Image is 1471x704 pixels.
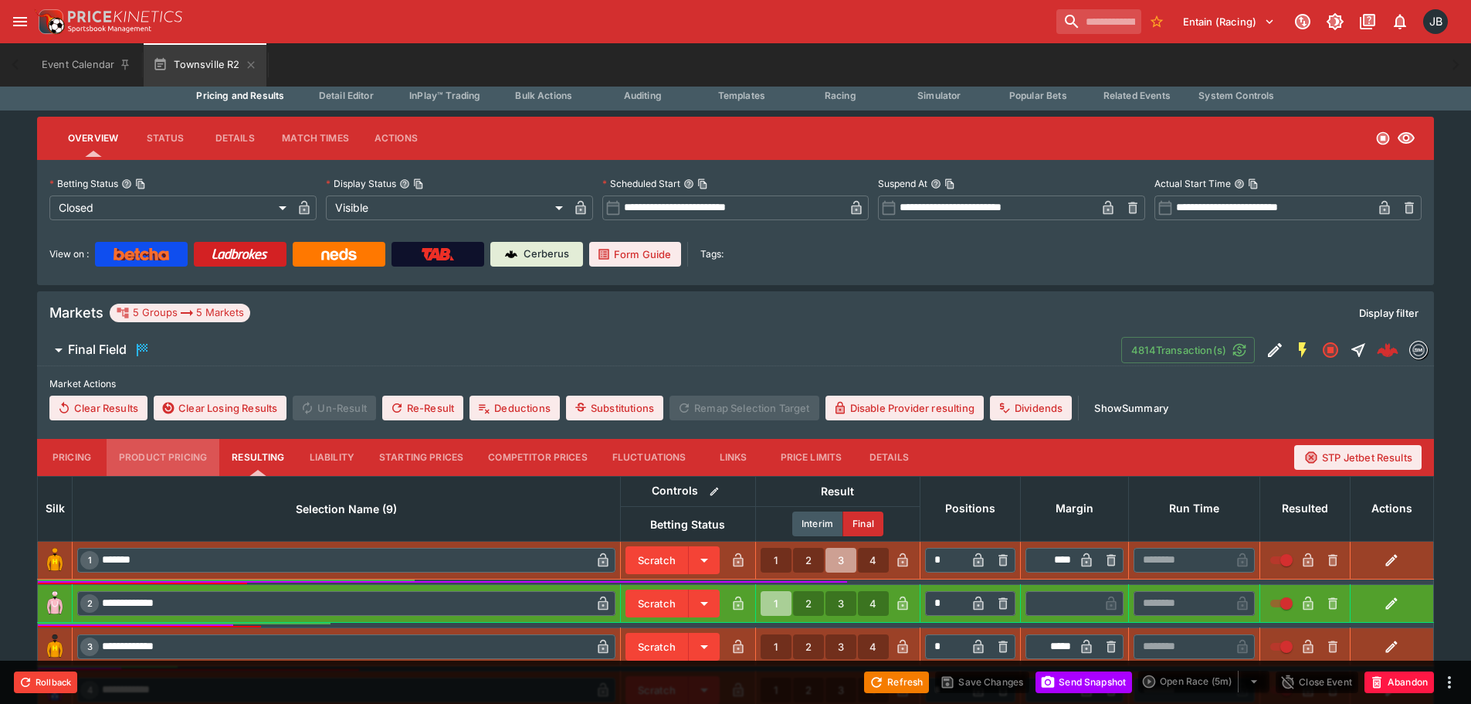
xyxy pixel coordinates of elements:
[1397,129,1415,148] svg: Visible
[49,372,1422,396] label: Market Actions
[399,179,410,189] button: Display StatusCopy To Clipboard
[1317,336,1344,364] button: Closed
[196,90,284,101] span: Pricing and Results
[1289,336,1317,364] button: SGM Enabled
[704,481,724,502] button: Bulk edit
[1121,337,1255,363] button: 4814Transaction(s)
[382,396,463,420] span: Re-Result
[42,548,67,573] img: runner 1
[321,248,356,260] img: Neds
[413,179,424,189] button: Copy To Clipboard
[68,26,151,32] img: Sportsbook Management
[793,548,824,573] button: 2
[1144,9,1169,34] button: No Bookmarks
[326,177,396,190] p: Display Status
[469,396,560,420] button: Deductions
[1154,177,1231,190] p: Actual Start Time
[699,439,768,476] button: Links
[490,242,583,267] a: Cerberus
[843,512,883,536] button: Final
[409,90,480,101] span: InPlay™ Trading
[297,439,367,476] button: Liability
[792,512,843,536] button: Interim
[476,439,600,476] button: Competitor Prices
[917,90,961,101] span: Simulator
[1174,9,1284,34] button: Select Tenant
[1364,672,1434,693] button: Abandon
[1350,301,1428,325] button: Display filter
[1409,341,1428,359] div: betmakers
[319,90,374,101] span: Detail Editor
[793,591,824,616] button: 2
[858,591,889,616] button: 4
[600,439,699,476] button: Fluctuations
[135,179,146,189] button: Copy To Clipboard
[1009,90,1067,101] span: Popular Bets
[718,90,765,101] span: Templates
[84,598,96,609] span: 2
[1377,339,1398,361] div: f09f122e-cdd4-4503-808f-3f485be96823
[49,242,89,267] label: View on :
[625,546,689,574] button: Scratch
[1128,476,1259,541] th: Run Time
[700,242,724,267] label: Tags:
[32,43,141,87] button: Event Calendar
[920,476,1020,541] th: Positions
[1377,339,1398,361] img: logo-cerberus--red.svg
[858,634,889,659] button: 4
[49,177,118,190] p: Betting Status
[990,396,1072,420] button: Dividends
[793,634,824,659] button: 2
[1372,335,1403,366] a: f09f122e-cdd4-4503-808f-3f485be96823
[1386,8,1414,36] button: Notifications
[524,247,569,262] p: Cerberus
[42,591,67,616] img: runner 2
[1321,341,1340,359] svg: Closed
[154,396,286,420] button: Clear Losing Results
[130,120,200,157] button: Status
[1350,476,1433,541] th: Actions
[1056,9,1141,34] input: search
[624,90,662,101] span: Auditing
[68,11,182,22] img: PriceKinetics
[858,548,889,573] button: 4
[602,177,680,190] p: Scheduled Start
[279,500,414,519] span: Selection Name (9)
[6,8,34,36] button: open drawer
[1344,336,1372,364] button: Straight
[121,179,132,189] button: Betting StatusCopy To Clipboard
[625,633,689,661] button: Scratch
[367,439,476,476] button: Starting Prices
[1248,179,1259,189] button: Copy To Clipboard
[14,672,77,693] button: Rollback
[825,591,856,616] button: 3
[761,591,791,616] button: 1
[1261,336,1289,364] button: Edit Detail
[864,672,929,693] button: Refresh
[1375,131,1391,146] svg: Closed
[1138,671,1269,692] div: split button
[293,396,375,420] span: Un-Result
[1321,8,1349,36] button: Toggle light/dark mode
[768,439,855,476] button: Price Limits
[144,43,266,87] button: Townsville R2
[200,120,269,157] button: Details
[697,179,708,189] button: Copy To Clipboard
[1020,476,1128,541] th: Margin
[37,335,1121,366] button: Final Field
[326,196,568,220] div: Visible
[683,179,694,189] button: Scheduled StartCopy To Clipboard
[219,439,297,476] button: Resulting
[84,641,96,652] span: 3
[38,476,73,541] th: Silk
[49,304,103,321] h5: Markets
[755,476,920,506] th: Result
[825,548,856,573] button: 3
[566,396,663,420] button: Substitutions
[114,248,169,260] img: Betcha
[68,342,127,358] h6: Final Field
[1410,342,1427,359] img: betmakers
[825,90,856,101] span: Racing
[107,439,219,476] button: Product Pricing
[34,6,65,37] img: PriceKinetics Logo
